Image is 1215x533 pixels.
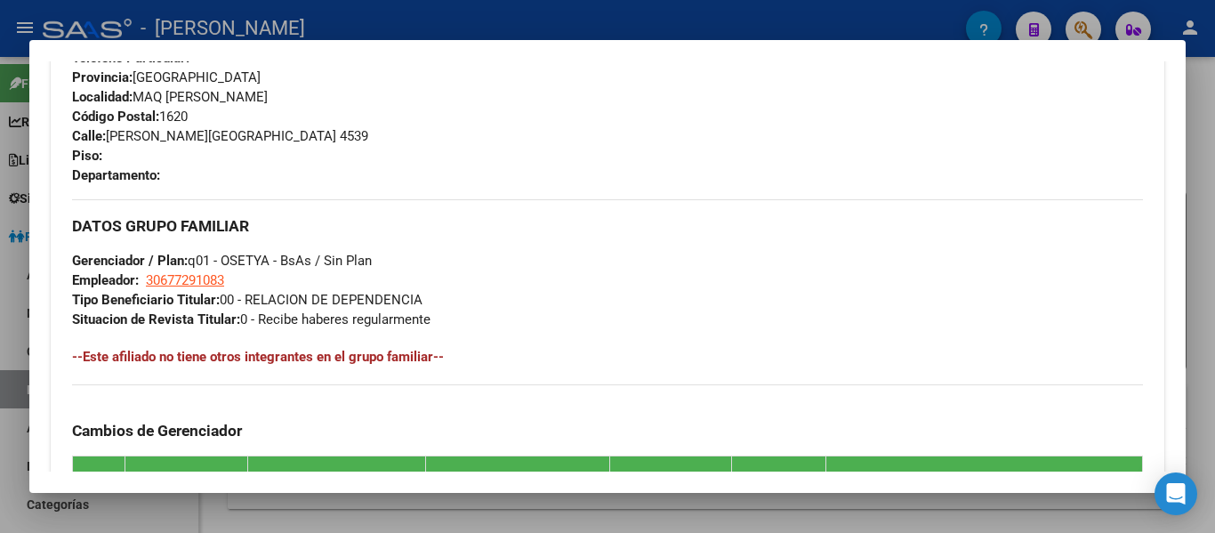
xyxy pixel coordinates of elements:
span: MAQ [PERSON_NAME] [72,89,268,105]
strong: Localidad: [72,89,133,105]
span: 1620 [72,109,188,125]
th: Gerenciador / Plan Anterior [247,456,425,518]
h4: --Este afiliado no tiene otros integrantes en el grupo familiar-- [72,347,1143,367]
th: Motivo [610,456,732,518]
strong: Situacion de Revista Titular: [72,311,240,327]
span: [GEOGRAPHIC_DATA] [72,69,261,85]
strong: Provincia: [72,69,133,85]
th: Fecha Creado [731,456,826,518]
th: Fecha Movimiento [125,456,247,518]
strong: Tipo Beneficiario Titular: [72,292,220,308]
strong: Código Postal: [72,109,159,125]
strong: Gerenciador / Plan: [72,253,188,269]
strong: Piso: [72,148,102,164]
span: 0 - Recibe haberes regularmente [72,311,430,327]
strong: Departamento: [72,167,160,183]
h3: DATOS GRUPO FAMILIAR [72,216,1143,236]
strong: Empleador: [72,272,139,288]
span: 00 - RELACION DE DEPENDENCIA [72,292,422,308]
div: Open Intercom Messenger [1155,472,1197,515]
th: Creado Por [826,456,1143,518]
th: Gerenciador / Plan Nuevo [425,456,609,518]
span: 30677291083 [146,272,224,288]
th: Id [73,456,125,518]
span: [PERSON_NAME][GEOGRAPHIC_DATA] 4539 [72,128,368,144]
span: q01 - OSETYA - BsAs / Sin Plan [72,253,372,269]
strong: Calle: [72,128,106,144]
h3: Cambios de Gerenciador [72,421,1143,440]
